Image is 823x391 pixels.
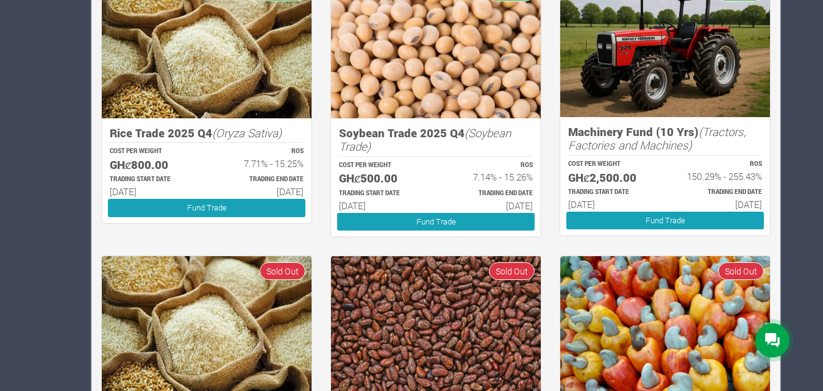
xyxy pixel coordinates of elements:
[568,160,654,169] p: COST PER WEIGHT
[337,213,535,231] a: Fund Trade
[568,188,654,197] p: Estimated Trading Start Date
[218,186,304,197] h6: [DATE]
[260,262,305,280] span: Sold Out
[339,126,533,154] h5: Soybean Trade 2025 Q4
[489,262,535,280] span: Sold Out
[339,200,425,211] h6: [DATE]
[676,160,762,169] p: ROS
[108,199,305,217] a: Fund Trade
[447,200,533,211] h6: [DATE]
[718,262,764,280] span: Sold Out
[339,125,511,154] i: (Soybean Trade)
[218,175,304,184] p: Estimated Trading End Date
[676,188,762,197] p: Estimated Trading End Date
[218,158,304,169] h6: 7.71% - 15.25%
[676,171,762,182] h6: 150.29% - 255.43%
[339,161,425,170] p: COST PER WEIGHT
[110,126,304,140] h5: Rice Trade 2025 Q4
[447,189,533,198] p: Estimated Trading End Date
[339,189,425,198] p: Estimated Trading Start Date
[568,124,746,153] i: (Tractors, Factories and Machines)
[447,171,533,182] h6: 7.14% - 15.26%
[568,125,762,152] h5: Machinery Fund (10 Yrs)
[566,212,764,229] a: Fund Trade
[110,158,196,172] h5: GHȼ800.00
[447,161,533,170] p: ROS
[212,125,282,140] i: (Oryza Sativa)
[110,186,196,197] h6: [DATE]
[339,171,425,185] h5: GHȼ500.00
[110,175,196,184] p: Estimated Trading Start Date
[568,171,654,185] h5: GHȼ2,500.00
[110,147,196,156] p: COST PER WEIGHT
[218,147,304,156] p: ROS
[568,199,654,210] h6: [DATE]
[676,199,762,210] h6: [DATE]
